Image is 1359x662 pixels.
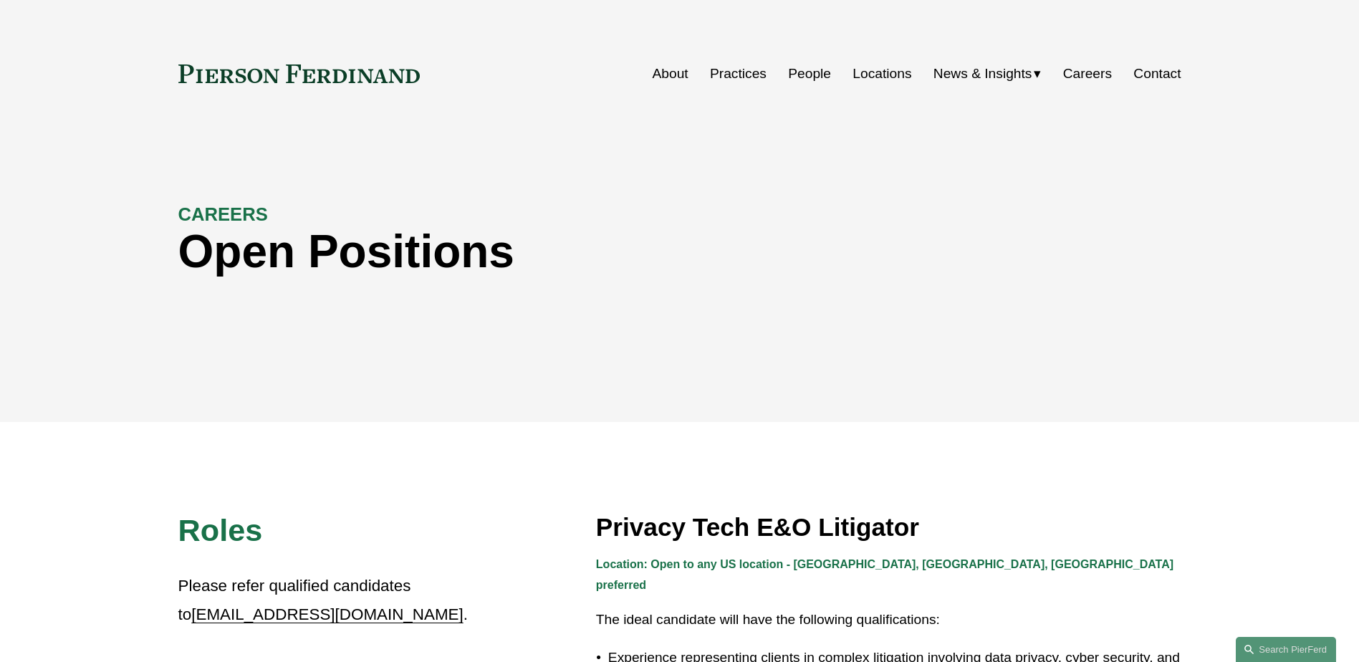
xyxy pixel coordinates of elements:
a: Search this site [1236,637,1336,662]
span: Roles [178,513,263,547]
a: Locations [853,60,911,87]
a: Careers [1063,60,1112,87]
a: [EMAIL_ADDRESS][DOMAIN_NAME] [191,605,463,623]
a: About [653,60,688,87]
span: News & Insights [933,62,1032,87]
strong: CAREERS [178,204,268,224]
a: folder dropdown [933,60,1042,87]
p: Please refer qualified candidates to . [178,572,471,630]
p: The ideal candidate will have the following qualifications: [596,608,1181,633]
a: People [788,60,831,87]
a: Practices [710,60,767,87]
a: Contact [1133,60,1181,87]
strong: Location: Open to any US location - [GEOGRAPHIC_DATA], [GEOGRAPHIC_DATA], [GEOGRAPHIC_DATA] prefe... [596,558,1177,591]
h3: Privacy Tech E&O Litigator [596,512,1181,543]
h1: Open Positions [178,226,931,278]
